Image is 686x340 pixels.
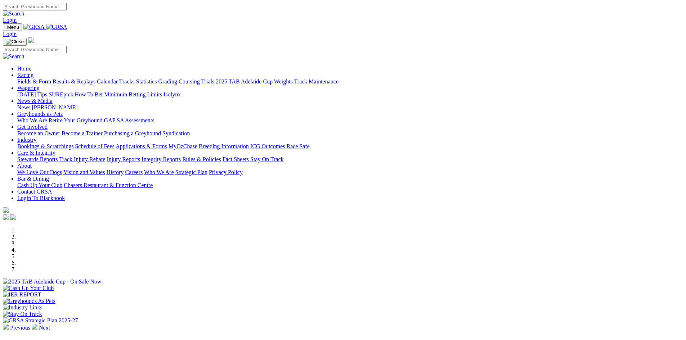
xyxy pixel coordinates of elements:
[3,46,67,53] input: Search
[17,150,55,156] a: Care & Integrity
[32,104,77,110] a: [PERSON_NAME]
[49,91,73,98] a: SUREpick
[10,214,16,220] img: twitter.svg
[3,214,9,220] img: facebook.svg
[163,91,181,98] a: Isolynx
[3,291,41,298] img: IER REPORT
[158,78,177,85] a: Grading
[104,117,154,123] a: GAP SA Assessments
[3,278,102,285] img: 2025 TAB Adelaide Cup - On Sale Now
[17,111,63,117] a: Greyhounds as Pets
[3,31,17,37] a: Login
[39,325,50,331] span: Next
[142,156,181,162] a: Integrity Reports
[17,182,683,189] div: Bar & Dining
[119,78,135,85] a: Tracks
[17,104,683,111] div: News & Media
[17,176,49,182] a: Bar & Dining
[17,104,30,110] a: News
[10,325,30,331] span: Previous
[17,130,60,136] a: Become an Owner
[179,78,200,85] a: Coursing
[274,78,293,85] a: Weights
[3,3,67,10] input: Search
[17,156,58,162] a: Stewards Reports
[3,17,17,23] a: Login
[144,169,174,175] a: Who We Are
[17,143,73,149] a: Bookings & Scratchings
[46,24,67,30] img: GRSA
[3,38,27,46] button: Toggle navigation
[3,311,42,317] img: Stay On Track
[216,78,273,85] a: 2025 TAB Adelaide Cup
[28,37,34,43] img: logo-grsa-white.png
[17,117,683,124] div: Greyhounds as Pets
[107,156,140,162] a: Injury Reports
[62,130,103,136] a: Become a Trainer
[17,163,32,169] a: About
[17,124,48,130] a: Get Involved
[162,130,190,136] a: Syndication
[3,23,22,31] button: Toggle navigation
[3,317,78,324] img: GRSA Strategic Plan 2025-27
[75,143,114,149] a: Schedule of Fees
[17,91,47,98] a: [DATE] Tips
[104,130,161,136] a: Purchasing a Greyhound
[3,10,24,17] img: Search
[3,325,32,331] a: Previous
[3,298,55,304] img: Greyhounds As Pets
[17,169,683,176] div: About
[53,78,95,85] a: Results & Replays
[32,325,50,331] a: Next
[6,39,24,45] img: Close
[3,53,24,60] img: Search
[17,189,52,195] a: Contact GRSA
[63,169,105,175] a: Vision and Values
[17,156,683,163] div: Care & Integrity
[104,91,162,98] a: Minimum Betting Limits
[3,324,9,330] img: chevron-left-pager-white.svg
[64,182,153,188] a: Chasers Restaurant & Function Centre
[3,285,54,291] img: Cash Up Your Club
[223,156,249,162] a: Fact Sheets
[17,195,65,201] a: Login To Blackbook
[17,78,683,85] div: Racing
[294,78,338,85] a: Track Maintenance
[3,304,42,311] img: Industry Links
[17,143,683,150] div: Industry
[199,143,249,149] a: Breeding Information
[75,91,103,98] a: How To Bet
[32,324,37,330] img: chevron-right-pager-white.svg
[23,24,45,30] img: GRSA
[17,98,53,104] a: News & Media
[116,143,167,149] a: Applications & Forms
[3,207,9,213] img: logo-grsa-white.png
[17,137,36,143] a: Industry
[209,169,243,175] a: Privacy Policy
[17,91,683,98] div: Wagering
[106,169,124,175] a: History
[17,65,31,72] a: Home
[286,143,309,149] a: Race Safe
[169,143,197,149] a: MyOzChase
[250,143,285,149] a: ICG Outcomes
[175,169,207,175] a: Strategic Plan
[97,78,118,85] a: Calendar
[136,78,157,85] a: Statistics
[7,24,19,30] span: Menu
[17,85,40,91] a: Wagering
[17,182,62,188] a: Cash Up Your Club
[59,156,105,162] a: Track Injury Rebate
[17,169,62,175] a: We Love Our Dogs
[125,169,143,175] a: Careers
[201,78,214,85] a: Trials
[17,117,47,123] a: Who We Are
[17,72,33,78] a: Racing
[17,130,683,137] div: Get Involved
[17,78,51,85] a: Fields & Form
[182,156,221,162] a: Rules & Policies
[49,117,103,123] a: Retire Your Greyhound
[250,156,283,162] a: Stay On Track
